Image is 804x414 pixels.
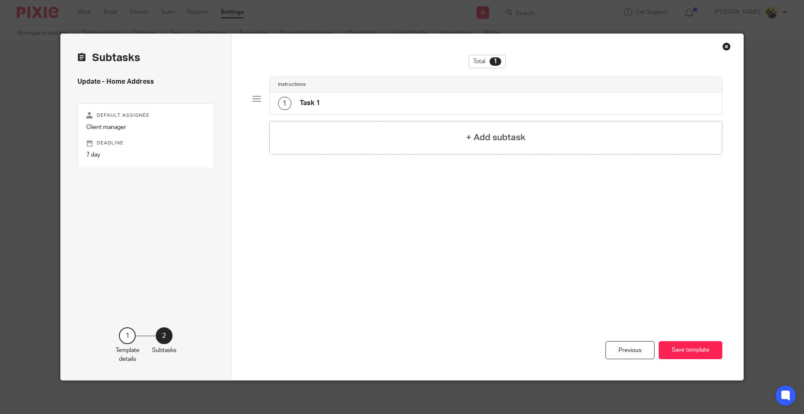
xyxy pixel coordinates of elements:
button: Save template [659,341,722,359]
p: 7 day [86,151,206,159]
h4: Task 1 [300,99,320,108]
h4: Instructions [278,81,306,88]
p: Subtasks [152,346,176,355]
p: Default assignee [86,112,206,119]
div: Close this dialog window [722,42,731,51]
p: Client manager [86,123,206,131]
div: 1 [278,97,291,110]
div: Previous [606,341,655,359]
h2: Subtasks [77,51,140,65]
div: 1 [119,327,136,344]
p: Deadline [86,140,206,147]
h4: Update - Home Address [77,77,214,86]
div: 1 [490,57,501,66]
p: Template details [116,346,139,363]
div: 2 [156,327,173,344]
h4: + Add subtask [466,131,526,144]
div: Total [469,55,506,68]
